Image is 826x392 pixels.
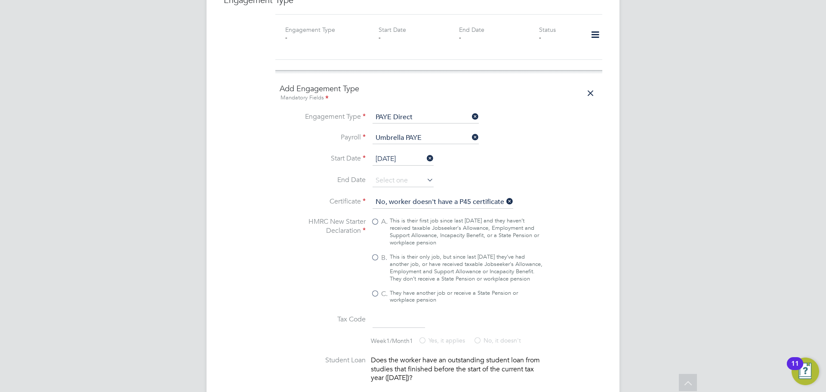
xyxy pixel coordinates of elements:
label: Status [539,26,556,34]
span: C. [381,290,388,299]
label: Engagement Type [285,26,335,34]
div: This is their only job, but since last [DATE] they’ve had another job, or have received taxable J... [390,253,542,283]
label: Payroll [280,133,366,142]
input: Select one [373,196,513,209]
input: Search for... [373,132,479,144]
div: - [539,34,579,41]
div: They have another job or receive a State Pension or workplace pension [390,290,542,304]
label: HMRC New Starter Declaration [280,217,366,235]
span: A. [381,217,388,226]
label: Week1/Month1 [371,337,413,345]
label: Engagement Type [280,112,366,121]
label: Student Loan [280,356,366,365]
h4: Add Engagement Type [280,83,598,103]
label: Start Date [280,154,366,163]
div: This is their first job since last [DATE] and they haven’t received taxable Jobseeker's Allowance... [390,217,542,247]
div: - [379,34,459,41]
input: Select one [373,153,434,166]
div: - [285,34,365,41]
button: Open Resource Center, 11 new notifications [792,358,819,385]
label: Yes, it applies [418,336,465,346]
label: Tax Code [280,315,366,324]
input: Select one [373,111,479,123]
div: Does the worker have an outstanding student loan from studies that finished before the start of t... [371,356,543,383]
div: 11 [791,364,799,375]
div: Mandatory Fields [280,93,598,103]
label: Start Date [379,26,406,34]
label: End Date [280,176,366,185]
label: End Date [459,26,484,34]
label: No, it doesn't [473,336,521,346]
input: Select one [373,174,434,187]
span: B. [381,253,388,262]
div: - [459,34,539,41]
label: Certificate [280,197,366,206]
